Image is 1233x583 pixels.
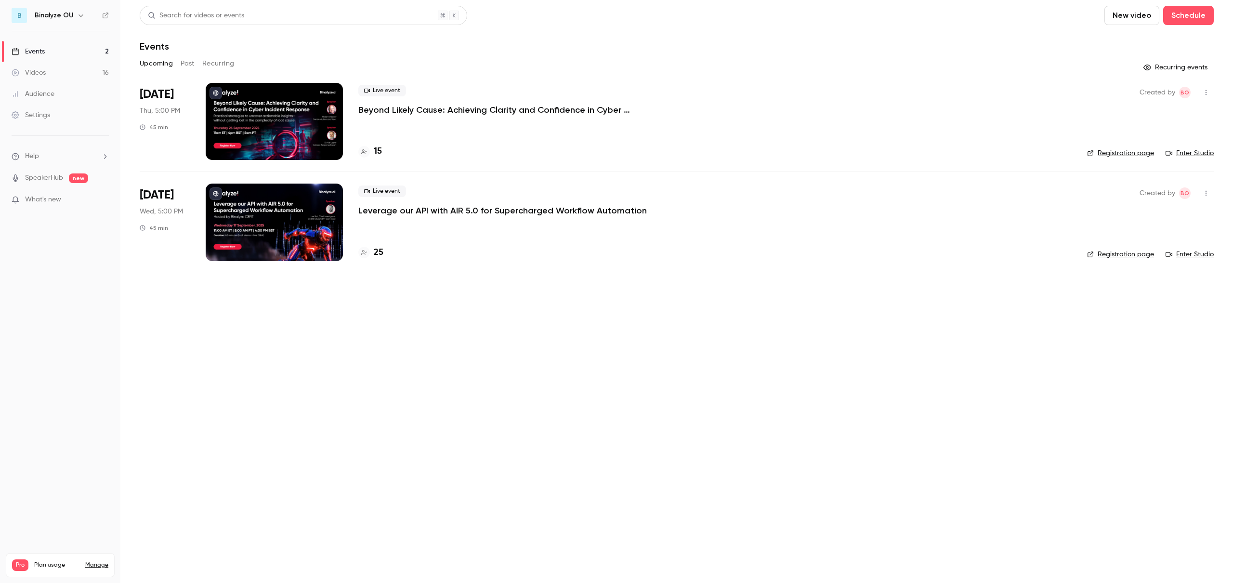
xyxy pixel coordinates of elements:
[358,145,382,158] a: 15
[12,47,45,56] div: Events
[374,145,382,158] h4: 15
[25,195,61,205] span: What's new
[148,11,244,21] div: Search for videos or events
[1181,87,1189,98] span: BO
[358,185,406,197] span: Live event
[1163,6,1214,25] button: Schedule
[1181,187,1189,199] span: BO
[140,207,183,216] span: Wed, 5:00 PM
[140,83,190,160] div: Sep 25 Thu, 5:00 PM (Europe/Sarajevo)
[140,56,173,71] button: Upcoming
[1139,60,1214,75] button: Recurring events
[140,87,174,102] span: [DATE]
[1166,148,1214,158] a: Enter Studio
[358,205,647,216] a: Leverage our API with AIR 5.0 for Supercharged Workflow Automation
[140,224,168,232] div: 45 min
[1140,187,1175,199] span: Created by
[1166,250,1214,259] a: Enter Studio
[35,11,73,20] h6: Binalyze OU
[12,559,28,571] span: Pro
[12,68,46,78] div: Videos
[202,56,235,71] button: Recurring
[97,196,109,204] iframe: Noticeable Trigger
[25,151,39,161] span: Help
[374,246,383,259] h4: 25
[69,173,88,183] span: new
[358,104,647,116] a: Beyond Likely Cause: Achieving Clarity and Confidence in Cyber Incident Response
[140,187,174,203] span: [DATE]
[1087,148,1154,158] a: Registration page
[1179,87,1191,98] span: Binalyze OU
[1140,87,1175,98] span: Created by
[181,56,195,71] button: Past
[12,89,54,99] div: Audience
[85,561,108,569] a: Manage
[140,40,169,52] h1: Events
[140,123,168,131] div: 45 min
[12,110,50,120] div: Settings
[358,85,406,96] span: Live event
[34,561,79,569] span: Plan usage
[1179,187,1191,199] span: Binalyze OU
[140,184,190,261] div: Oct 1 Wed, 5:00 PM (Europe/Sarajevo)
[12,151,109,161] li: help-dropdown-opener
[17,11,22,21] span: B
[1104,6,1159,25] button: New video
[1087,250,1154,259] a: Registration page
[25,173,63,183] a: SpeakerHub
[140,106,180,116] span: Thu, 5:00 PM
[358,246,383,259] a: 25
